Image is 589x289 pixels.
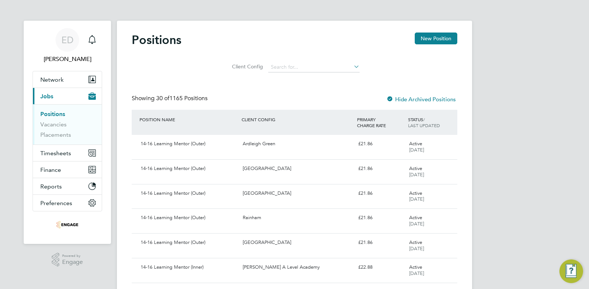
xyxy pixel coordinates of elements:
[156,95,208,102] span: 1165 Positions
[240,163,355,175] div: [GEOGRAPHIC_DATA]
[40,183,62,190] span: Reports
[409,221,424,227] span: [DATE]
[409,196,424,202] span: [DATE]
[33,161,102,178] button: Finance
[156,95,169,102] span: 30 of
[409,214,422,221] span: Active
[33,88,102,104] button: Jobs
[409,171,424,178] span: [DATE]
[355,113,406,132] div: PRIMARY CHARGE RATE
[240,212,355,224] div: Rainham
[33,145,102,161] button: Timesheets
[355,163,406,175] div: £21.86
[409,190,422,196] span: Active
[61,35,74,45] span: ED
[33,195,102,211] button: Preferences
[408,122,440,128] span: LAST UPDATED
[138,237,240,249] div: 14-16 Learning Mentor (Outer)
[40,131,71,138] a: Placements
[138,261,240,273] div: 14-16 Learning Mentor (Inner)
[406,113,457,132] div: STATUS
[138,113,240,126] div: POSITION NAME
[40,76,64,83] span: Network
[409,147,424,153] span: [DATE]
[52,253,83,267] a: Powered byEngage
[355,138,406,150] div: £21.86
[409,270,424,276] span: [DATE]
[40,150,71,157] span: Timesheets
[33,219,102,231] a: Go to home page
[40,166,61,173] span: Finance
[409,239,422,245] span: Active
[268,62,360,72] input: Search for...
[386,96,456,103] label: Hide Archived Positions
[132,33,181,47] h2: Positions
[33,55,102,64] span: Ellie Dean
[138,212,240,224] div: 14-16 Learning Mentor (Outer)
[132,95,209,102] div: Showing
[138,138,240,150] div: 14-16 Learning Mentor (Outer)
[240,138,355,150] div: Ardleigh Green
[409,245,424,252] span: [DATE]
[33,28,102,64] a: ED[PERSON_NAME]
[240,187,355,200] div: [GEOGRAPHIC_DATA]
[56,219,78,231] img: omniapeople-logo-retina.png
[409,165,422,171] span: Active
[355,237,406,249] div: £21.86
[62,253,83,259] span: Powered by
[40,200,72,207] span: Preferences
[355,212,406,224] div: £21.86
[559,259,583,283] button: Engage Resource Center
[138,187,240,200] div: 14-16 Learning Mentor (Outer)
[240,261,355,273] div: [PERSON_NAME] A Level Academy
[423,116,425,122] span: /
[33,104,102,144] div: Jobs
[409,140,422,147] span: Active
[240,113,355,126] div: CLIENT CONFIG
[409,264,422,270] span: Active
[40,93,53,100] span: Jobs
[40,121,67,128] a: Vacancies
[62,259,83,265] span: Engage
[240,237,355,249] div: [GEOGRAPHIC_DATA]
[230,63,263,70] label: Client Config
[355,261,406,273] div: £22.88
[355,187,406,200] div: £21.86
[24,21,111,244] nav: Main navigation
[138,163,240,175] div: 14-16 Learning Mentor (Outer)
[40,110,65,118] a: Positions
[415,33,457,44] button: New Position
[33,71,102,88] button: Network
[33,178,102,194] button: Reports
